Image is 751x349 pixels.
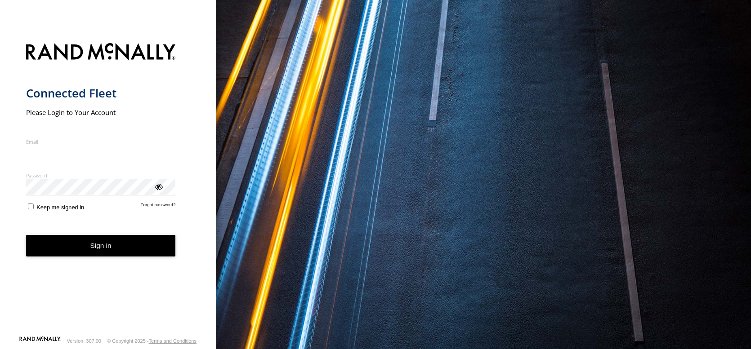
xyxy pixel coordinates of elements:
[26,108,176,117] h2: Please Login to Your Account
[26,172,176,179] label: Password
[26,41,176,64] img: Rand McNally
[26,235,176,257] button: Sign in
[26,138,176,145] label: Email
[67,338,101,344] div: Version: 307.00
[149,338,197,344] a: Terms and Conditions
[19,336,61,345] a: Visit our Website
[26,86,176,101] h1: Connected Fleet
[26,38,190,336] form: main
[28,203,34,209] input: Keep me signed in
[36,204,84,211] span: Keep me signed in
[141,202,176,211] a: Forgot password?
[107,338,197,344] div: © Copyright 2025 -
[154,182,163,191] div: ViewPassword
